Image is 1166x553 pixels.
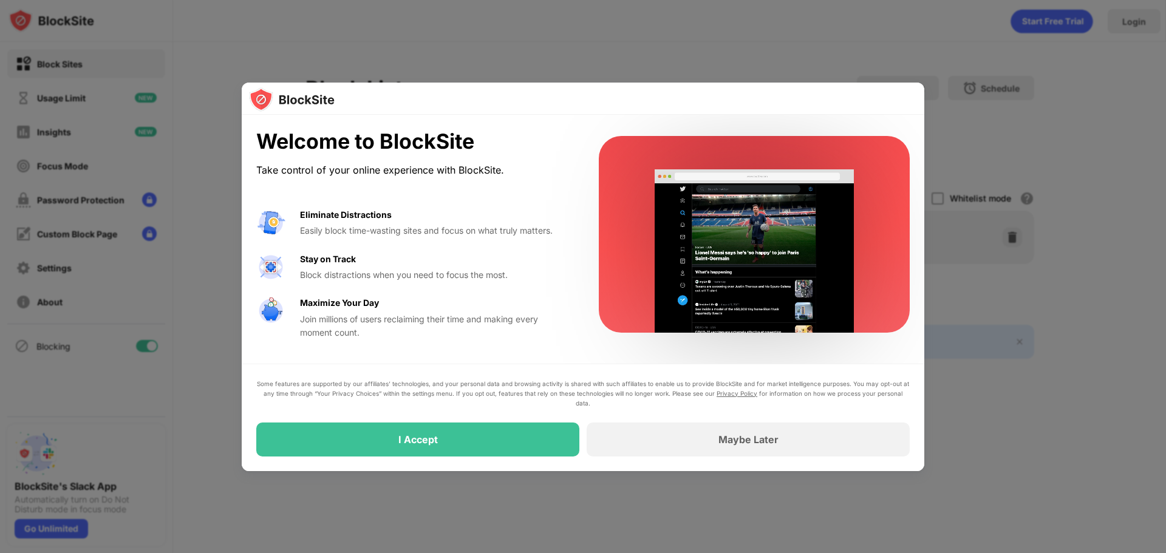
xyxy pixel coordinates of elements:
div: Eliminate Distractions [300,208,392,222]
div: Take control of your online experience with BlockSite. [256,161,570,179]
img: logo-blocksite.svg [249,87,335,112]
div: I Accept [398,433,438,446]
div: Some features are supported by our affiliates’ technologies, and your personal data and browsing ... [256,379,910,408]
div: Welcome to BlockSite [256,129,570,154]
img: value-avoid-distractions.svg [256,208,285,237]
a: Privacy Policy [717,390,757,397]
div: Stay on Track [300,253,356,266]
div: Maybe Later [718,433,779,446]
div: Block distractions when you need to focus the most. [300,268,570,282]
div: Maximize Your Day [300,296,379,310]
img: value-safe-time.svg [256,296,285,325]
img: value-focus.svg [256,253,285,282]
div: Join millions of users reclaiming their time and making every moment count. [300,313,570,340]
div: Easily block time-wasting sites and focus on what truly matters. [300,224,570,237]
